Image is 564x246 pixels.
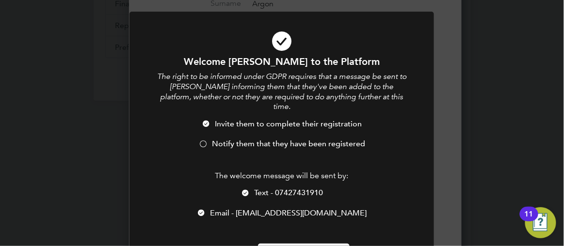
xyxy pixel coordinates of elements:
i: The right to be informed under GDPR requires that a message be sent to [PERSON_NAME] informing th... [157,72,406,111]
div: 11 [525,214,533,227]
span: Text - 07427431910 [254,188,323,198]
span: Email - [EMAIL_ADDRESS][DOMAIN_NAME] [210,208,367,218]
p: The welcome message will be sent by: [156,171,408,181]
h1: Welcome [PERSON_NAME] to the Platform [156,55,408,68]
button: Open Resource Center, 11 new notifications [525,207,556,238]
span: Invite them to complete their registration [215,119,362,129]
span: Notify them that they have been registered [212,139,365,149]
